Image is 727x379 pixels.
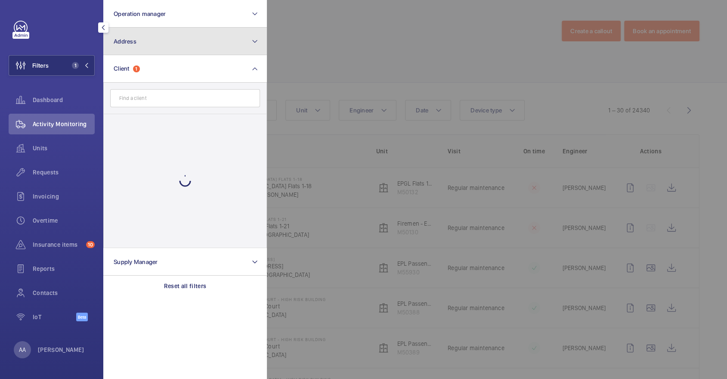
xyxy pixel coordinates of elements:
span: 1 [72,62,79,69]
span: Insurance items [33,240,83,249]
span: Dashboard [33,96,95,104]
span: Overtime [33,216,95,225]
p: [PERSON_NAME] [38,345,84,354]
span: Invoicing [33,192,95,201]
span: Filters [32,61,49,70]
span: Requests [33,168,95,177]
span: Units [33,144,95,152]
span: Reports [33,264,95,273]
button: Filters1 [9,55,95,76]
span: 10 [86,241,95,248]
p: AA [19,345,26,354]
span: Beta [76,313,88,321]
span: Activity Monitoring [33,120,95,128]
span: Contacts [33,289,95,297]
span: IoT [33,313,76,321]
